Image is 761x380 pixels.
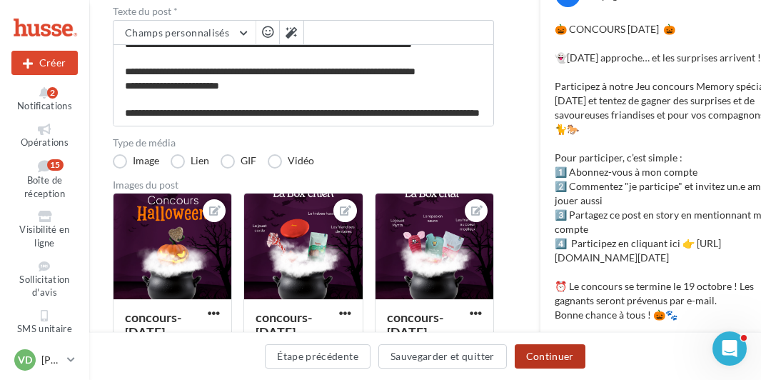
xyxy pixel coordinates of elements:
span: Champs personnalisés [125,26,229,39]
a: Sollicitation d'avis [11,258,78,301]
a: Visibilité en ligne [11,208,78,251]
button: Continuer [515,344,585,369]
iframe: Intercom live chat [712,331,747,366]
button: Sauvegarder et quitter [378,344,507,369]
p: [PERSON_NAME] [41,353,61,367]
span: VD [18,353,32,367]
label: GIF [221,154,256,169]
label: Image [113,154,159,169]
div: Nouvelle campagne [11,51,78,75]
label: Texte du post * [113,6,494,16]
span: Opérations [21,136,69,148]
label: Type de média [113,138,494,148]
span: Notifications [17,100,72,111]
div: concours-[DATE]-chien-chat-cheva... [256,309,321,370]
button: Champs personnalisés [114,21,256,45]
a: VD [PERSON_NAME] [11,346,78,374]
div: 15 [47,159,64,171]
button: Étape précédente [265,344,371,369]
label: Vidéo [268,154,314,169]
span: Sollicitation d'avis [19,274,69,299]
div: concours-[DATE]-chien-chat-cheva... [387,309,452,370]
div: concours-[DATE]-chien-chat-cheva... [125,309,190,370]
span: SMS unitaire [17,323,72,334]
button: Notifications 2 [11,84,78,115]
div: 2 [47,87,58,99]
div: Images du post [113,180,494,190]
label: Lien [171,154,209,169]
span: Boîte de réception [24,175,65,200]
a: Opérations [11,121,78,151]
span: Visibilité en ligne [19,224,69,249]
a: SMS unitaire [11,307,78,338]
a: Boîte de réception15 [11,156,78,202]
button: Créer [11,51,78,75]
